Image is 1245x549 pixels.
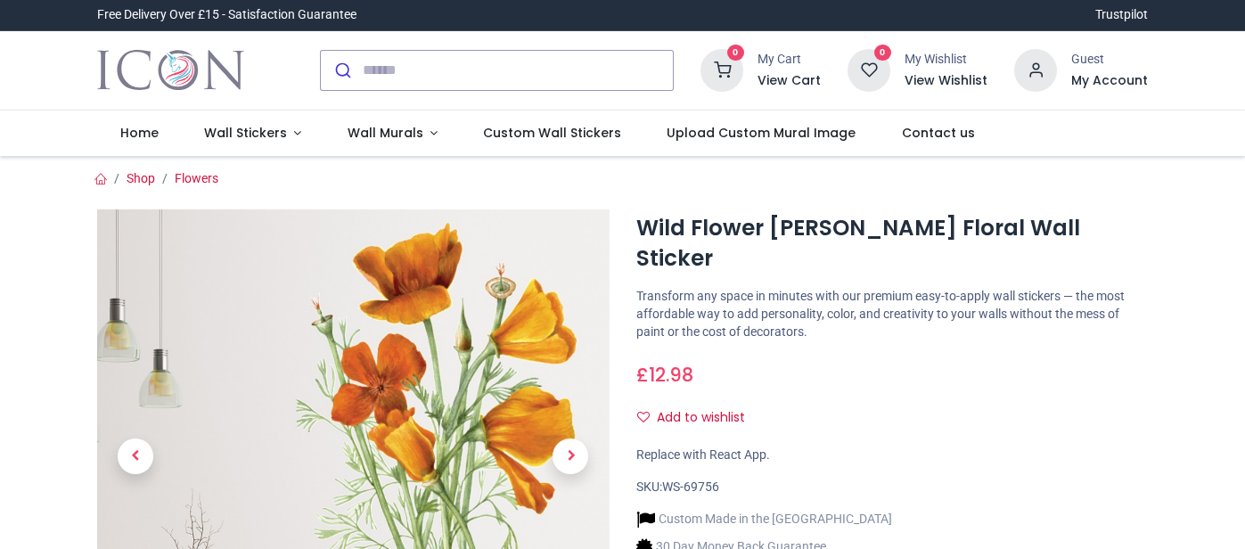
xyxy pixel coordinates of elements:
[700,61,743,76] a: 0
[649,362,693,388] span: 12.98
[905,72,987,90] a: View Wishlist
[204,124,287,142] span: Wall Stickers
[848,61,890,76] a: 0
[175,171,218,185] a: Flowers
[324,111,461,157] a: Wall Murals
[874,45,891,61] sup: 0
[118,438,153,474] span: Previous
[1071,72,1148,90] a: My Account
[321,51,363,90] button: Submit
[727,45,744,61] sup: 0
[636,288,1149,340] p: Transform any space in minutes with our premium easy-to-apply wall stickers — the most affordable...
[636,362,693,388] span: £
[348,124,423,142] span: Wall Murals
[662,479,719,494] span: WS-69756
[120,124,159,142] span: Home
[905,51,987,69] div: My Wishlist
[1071,51,1148,69] div: Guest
[97,45,244,95] img: Icon Wall Stickers
[758,51,821,69] div: My Cart
[127,171,155,185] a: Shop
[636,479,1149,496] div: SKU:
[758,72,821,90] a: View Cart
[636,403,760,433] button: Add to wishlistAdd to wishlist
[637,411,650,423] i: Add to wishlist
[181,111,324,157] a: Wall Stickers
[636,213,1149,274] h1: Wild Flower [PERSON_NAME] Floral Wall Sticker
[1095,6,1148,24] a: Trustpilot
[667,124,856,142] span: Upload Custom Mural Image
[483,124,621,142] span: Custom Wall Stickers
[97,6,356,24] div: Free Delivery Over £15 - Satisfaction Guarantee
[636,447,1149,464] div: Replace with React App.
[97,45,244,95] a: Logo of Icon Wall Stickers
[902,124,975,142] span: Contact us
[553,438,588,474] span: Next
[636,510,892,529] li: Custom Made in the [GEOGRAPHIC_DATA]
